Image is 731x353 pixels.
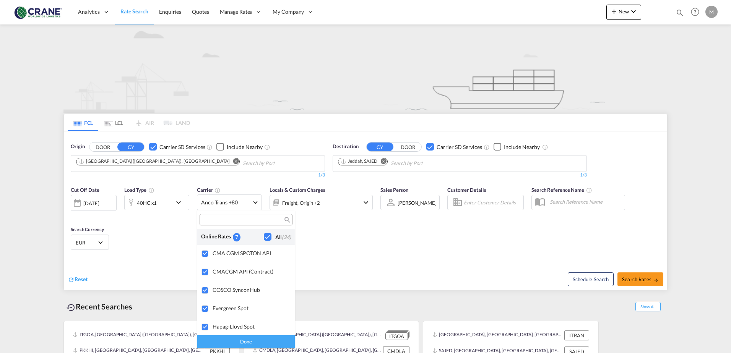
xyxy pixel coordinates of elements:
[284,217,289,223] md-icon: icon-magnify
[197,335,295,348] div: Done
[213,305,289,311] div: Evergreen Spot
[213,323,289,330] div: Hapag-Lloyd Spot
[213,250,289,256] div: CMA CGM SPOTON API
[201,233,233,241] div: Online Rates
[275,233,291,241] div: All
[213,268,289,275] div: CMACGM API (Contract)
[213,287,289,293] div: COSCO SynconHub
[233,233,240,241] div: 7
[282,234,291,240] span: (34)
[264,233,291,241] md-checkbox: Checkbox No Ink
